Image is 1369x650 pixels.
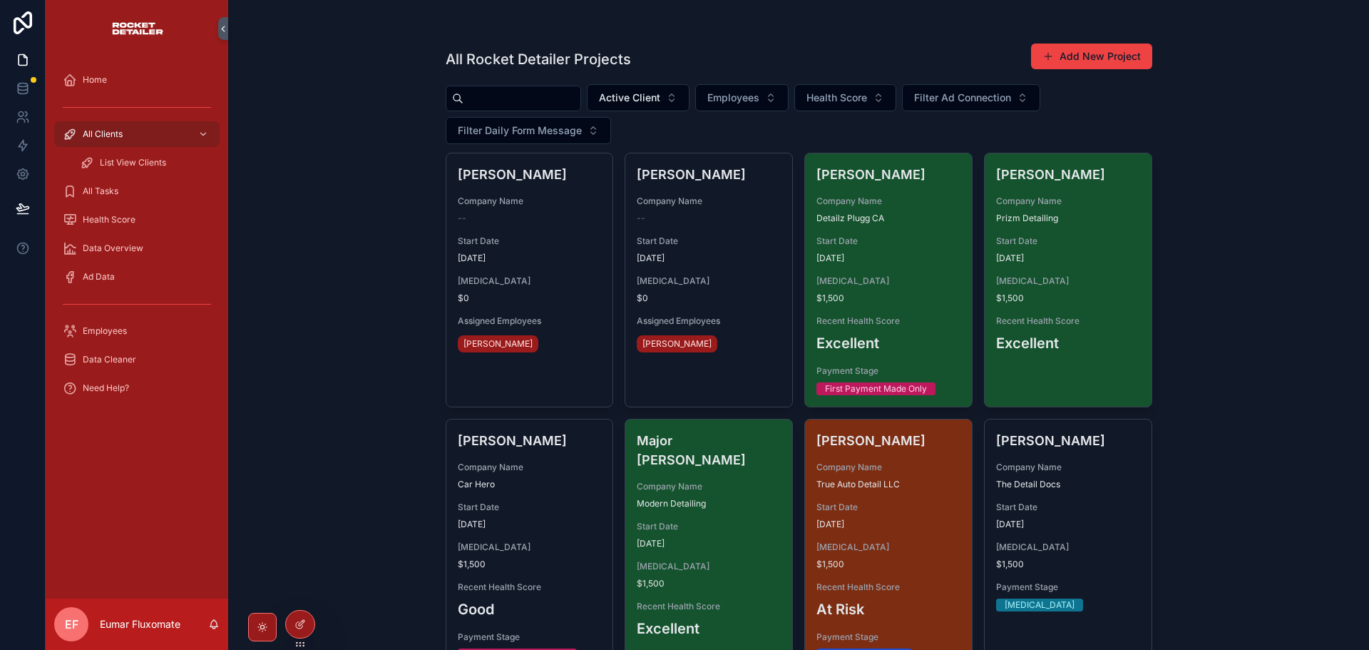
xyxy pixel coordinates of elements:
span: Start Date [816,502,960,513]
span: [PERSON_NAME] [463,338,533,350]
span: Payment Stage [996,582,1140,593]
a: Employees [54,318,220,344]
span: Assigned Employees [458,315,602,327]
span: [MEDICAL_DATA] [996,542,1140,553]
h3: Good [458,599,602,620]
span: Recent Health Score [816,582,960,593]
div: [MEDICAL_DATA] [1005,599,1075,611]
a: Data Overview [54,235,220,261]
span: Start Date [637,235,781,247]
h4: [PERSON_NAME] [816,165,960,184]
span: Recent Health Score [458,582,602,593]
a: All Clients [54,121,220,147]
span: [PERSON_NAME] [642,338,712,350]
a: Data Cleaner [54,347,220,372]
h4: [PERSON_NAME] [458,431,602,450]
span: Modern Detailing [637,498,781,509]
span: $1,500 [458,559,602,570]
span: Payment Stage [816,631,960,643]
span: $1,500 [996,293,1140,304]
span: Company Name [816,462,960,473]
a: [PERSON_NAME]Company NamePrizm DetailingStart Date[DATE][MEDICAL_DATA]$1,500Recent Health ScoreEx... [984,153,1152,407]
button: Select Button [446,117,611,144]
span: All Clients [83,128,123,140]
h4: [PERSON_NAME] [458,165,602,184]
span: Employees [83,325,127,337]
div: scrollable content [46,57,228,420]
h4: [PERSON_NAME] [996,431,1140,450]
span: Recent Health Score [816,315,960,327]
span: [MEDICAL_DATA] [637,275,781,287]
span: List View Clients [100,157,166,168]
span: Home [83,74,107,86]
button: Add New Project [1031,44,1152,69]
span: Company Name [458,462,602,473]
span: Start Date [637,521,781,532]
a: [PERSON_NAME]Company NameDetailz Plugg CAStart Date[DATE][MEDICAL_DATA]$1,500Recent Health ScoreE... [804,153,973,407]
span: [MEDICAL_DATA] [458,275,602,287]
button: Select Button [794,84,896,111]
div: First Payment Made Only [825,382,927,395]
span: Active Client [599,91,660,105]
span: [MEDICAL_DATA] [816,542,960,553]
span: Start Date [996,235,1140,247]
h4: [PERSON_NAME] [637,165,781,184]
span: $0 [458,293,602,304]
span: Car Hero [458,479,602,490]
span: Start Date [458,502,602,513]
span: Company Name [996,195,1140,207]
h3: Excellent [996,332,1140,354]
button: Select Button [695,84,789,111]
a: [PERSON_NAME]Company Name--Start Date[DATE][MEDICAL_DATA]$0Assigned Employees[PERSON_NAME] [625,153,793,407]
a: All Tasks [54,178,220,204]
span: Recent Health Score [996,315,1140,327]
a: Ad Data [54,264,220,290]
span: [MEDICAL_DATA] [458,542,602,553]
span: $1,500 [816,293,960,304]
span: [MEDICAL_DATA] [816,275,960,287]
span: Detailz Plugg CA [816,213,960,224]
span: $1,500 [816,559,960,570]
span: -- [458,213,466,224]
button: Select Button [902,84,1040,111]
span: [DATE] [458,519,602,530]
a: Health Score [54,207,220,233]
img: App logo [111,17,164,40]
span: Payment Stage [458,631,602,643]
h3: Excellent [637,618,781,639]
span: [DATE] [458,253,602,264]
span: True Auto Detail LLC [816,479,960,490]
a: Home [54,67,220,93]
span: [DATE] [996,519,1140,530]
a: List View Clients [71,150,220,176]
h4: [PERSON_NAME] [996,165,1140,184]
span: Company Name [458,195,602,207]
span: Assigned Employees [637,315,781,327]
span: Health Score [83,214,135,225]
span: [DATE] [816,253,960,264]
span: Filter Ad Connection [914,91,1011,105]
span: Company Name [816,195,960,207]
h3: Excellent [816,332,960,354]
a: [PERSON_NAME]Company Name--Start Date[DATE][MEDICAL_DATA]$0Assigned Employees[PERSON_NAME] [446,153,614,407]
span: $1,500 [996,559,1140,570]
span: All Tasks [83,186,118,197]
span: Data Overview [83,243,143,254]
h4: [PERSON_NAME] [816,431,960,450]
span: Start Date [458,235,602,247]
button: Select Button [587,84,689,111]
span: Data Cleaner [83,354,136,365]
span: Employees [707,91,759,105]
p: Eumar Fluxomate [100,617,180,631]
span: Filter Daily Form Message [458,123,582,138]
span: [MEDICAL_DATA] [996,275,1140,287]
a: Need Help? [54,375,220,401]
span: [DATE] [637,538,781,549]
h1: All Rocket Detailer Projects [446,49,631,69]
a: [PERSON_NAME] [458,335,538,352]
span: [MEDICAL_DATA] [637,561,781,572]
span: Start Date [996,502,1140,513]
span: Company Name [637,481,781,492]
span: EF [65,616,78,633]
